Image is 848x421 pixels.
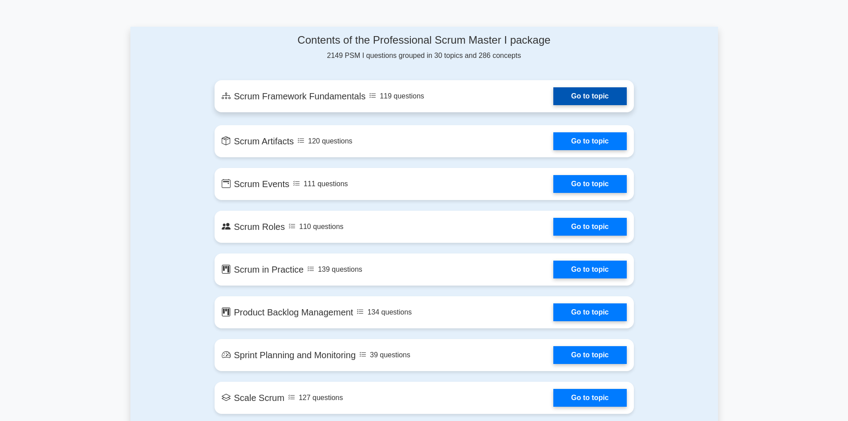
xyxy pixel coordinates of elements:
a: Go to topic [553,87,626,105]
a: Go to topic [553,389,626,407]
h4: Contents of the Professional Scrum Master I package [215,34,634,47]
a: Go to topic [553,175,626,193]
a: Go to topic [553,303,626,321]
a: Go to topic [553,218,626,236]
a: Go to topic [553,132,626,150]
div: 2149 PSM I questions grouped in 30 topics and 286 concepts [215,34,634,61]
a: Go to topic [553,261,626,278]
a: Go to topic [553,346,626,364]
